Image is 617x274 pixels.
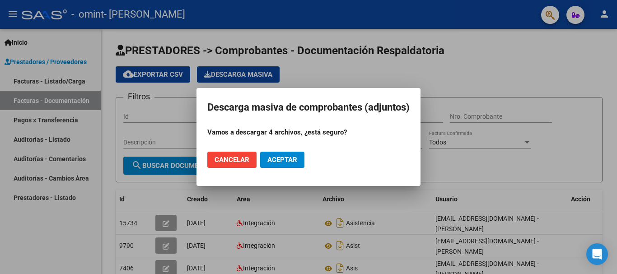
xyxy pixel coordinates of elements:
span: Cancelar [215,156,249,164]
div: Open Intercom Messenger [586,243,608,265]
button: Aceptar [260,152,304,168]
p: Vamos a descargar 4 archivos, ¿está seguro? [207,127,410,138]
h2: Descarga masiva de comprobantes (adjuntos) [207,99,410,116]
button: Cancelar [207,152,257,168]
span: Aceptar [267,156,297,164]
